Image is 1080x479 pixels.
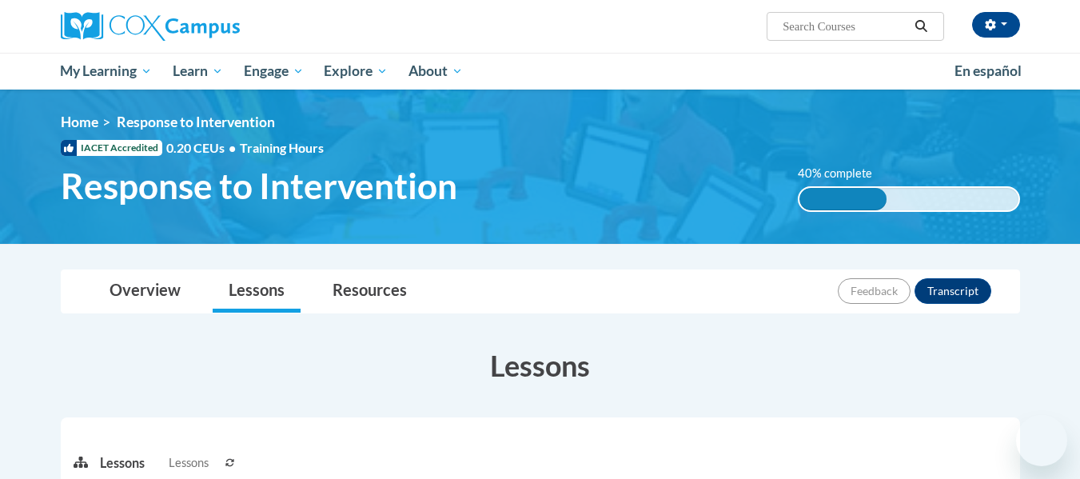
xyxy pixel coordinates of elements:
h3: Lessons [61,345,1020,385]
iframe: Button to launch messaging window [1016,415,1067,466]
span: 0.20 CEUs [166,139,240,157]
a: Learn [162,53,233,90]
input: Search Courses [781,17,909,36]
button: Search [909,17,933,36]
span: IACET Accredited [61,140,162,156]
a: About [398,53,473,90]
a: Lessons [213,270,301,313]
a: Cox Campus [61,12,365,41]
a: My Learning [50,53,163,90]
a: Home [61,114,98,130]
button: Feedback [838,278,911,304]
a: Explore [313,53,398,90]
div: Main menu [37,53,1044,90]
span: Training Hours [240,140,324,155]
a: En español [944,54,1032,88]
span: Explore [324,62,388,81]
span: • [229,140,236,155]
span: Learn [173,62,223,81]
span: En español [954,62,1022,79]
a: Overview [94,270,197,313]
button: Account Settings [972,12,1020,38]
span: My Learning [60,62,152,81]
label: 40% complete [798,165,890,182]
a: Resources [317,270,423,313]
a: Engage [233,53,314,90]
p: Lessons [100,454,145,472]
button: Transcript [915,278,991,304]
img: Cox Campus [61,12,240,41]
span: Engage [244,62,304,81]
span: Lessons [169,454,209,472]
span: Response to Intervention [117,114,275,130]
div: 40% complete [799,188,887,210]
span: Response to Intervention [61,165,457,207]
span: About [408,62,463,81]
